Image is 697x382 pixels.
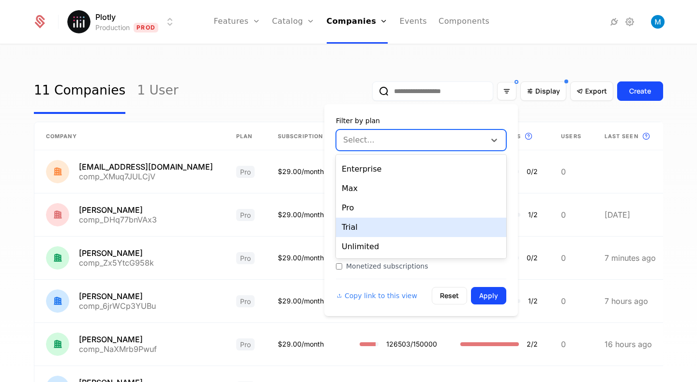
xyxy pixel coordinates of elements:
[95,11,116,23] span: Plotly
[343,134,481,146] div: Select...
[67,10,91,33] img: Plotly
[336,237,506,256] div: Unlimited
[624,16,636,28] a: Settings
[34,68,125,114] a: 11 Companies
[95,23,130,32] div: Production
[336,218,506,237] div: Trial
[278,132,323,141] span: Subscription
[336,198,506,218] div: Pro
[608,16,620,28] a: Integrations
[605,132,638,141] span: Last seen
[336,179,506,198] div: Max
[651,15,665,29] button: Open user button
[585,86,607,96] span: Export
[336,291,417,301] button: Copy link to this view
[570,81,613,101] button: Export
[336,159,506,179] div: Enterprise
[336,116,506,126] div: Filter by plan
[70,11,176,32] button: Select environment
[34,122,225,150] th: Company
[225,122,266,150] th: Plan
[549,122,593,150] th: Users
[535,86,560,96] span: Display
[471,287,506,304] button: Apply
[345,291,417,301] span: Copy link to this view
[651,15,665,29] img: Matthew Brown
[432,287,467,304] button: Reset
[324,104,518,316] div: Filter options
[617,81,663,101] button: Create
[629,86,651,96] div: Create
[137,68,178,114] a: 1 User
[497,82,516,100] button: Filter options
[346,261,428,271] span: Monetized subscriptions
[134,23,158,32] span: Prod
[520,81,566,101] button: Display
